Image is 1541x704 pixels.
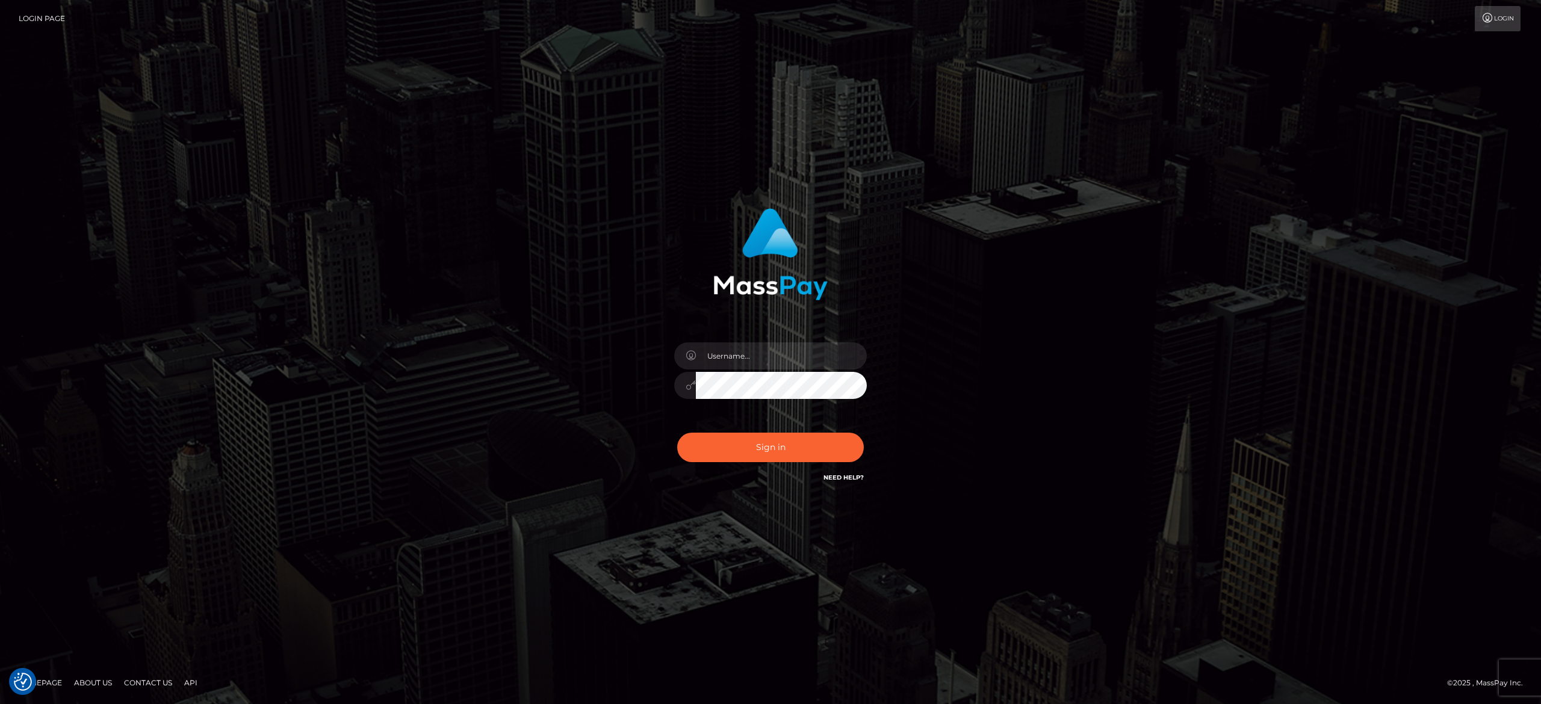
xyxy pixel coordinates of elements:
a: Login [1475,6,1521,31]
a: API [179,673,202,692]
img: Revisit consent button [14,673,32,691]
a: Contact Us [119,673,177,692]
button: Sign in [677,433,864,462]
a: Homepage [13,673,67,692]
a: Login Page [19,6,65,31]
div: © 2025 , MassPay Inc. [1447,676,1532,690]
a: About Us [69,673,117,692]
input: Username... [696,342,867,369]
a: Need Help? [823,474,864,481]
button: Consent Preferences [14,673,32,691]
img: MassPay Login [713,208,828,300]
